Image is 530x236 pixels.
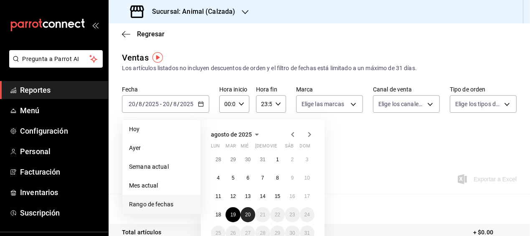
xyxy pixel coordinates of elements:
[455,100,501,108] span: Elige los tipos de orden
[226,189,240,204] button: 12 de agosto de 2025
[241,207,255,222] button: 20 de agosto de 2025
[304,193,310,199] abbr: 17 de agosto de 2025
[255,170,270,185] button: 7 de agosto de 2025
[6,61,103,69] a: Pregunta a Parrot AI
[216,157,221,162] abbr: 28 de julio de 2025
[129,125,194,134] span: Hoy
[275,212,280,218] abbr: 22 de agosto de 2025
[129,144,194,152] span: Ayer
[226,207,240,222] button: 19 de agosto de 2025
[241,143,249,152] abbr: miércoles
[129,162,194,171] span: Semana actual
[216,193,221,199] abbr: 11 de agosto de 2025
[20,187,101,198] span: Inventarios
[260,230,265,236] abbr: 28 de agosto de 2025
[289,230,295,236] abbr: 30 de agosto de 2025
[20,105,101,116] span: Menú
[270,189,285,204] button: 15 de agosto de 2025
[170,101,172,107] span: /
[291,175,294,181] abbr: 9 de agosto de 2025
[270,207,285,222] button: 22 de agosto de 2025
[211,152,226,167] button: 28 de julio de 2025
[285,207,299,222] button: 23 de agosto de 2025
[232,175,235,181] abbr: 5 de agosto de 2025
[122,51,149,64] div: Ventas
[450,87,517,93] label: Tipo de orden
[160,101,162,107] span: -
[173,101,177,107] input: --
[92,22,99,28] button: open_drawer_menu
[122,64,517,73] div: Los artículos listados no incluyen descuentos de orden y el filtro de fechas está limitado a un m...
[122,30,165,38] button: Regresar
[306,157,309,162] abbr: 3 de agosto de 2025
[211,129,262,140] button: agosto de 2025
[276,175,279,181] abbr: 8 de agosto de 2025
[285,152,299,167] button: 2 de agosto de 2025
[230,230,236,236] abbr: 26 de agosto de 2025
[23,55,90,63] span: Pregunta a Parrot AI
[276,157,279,162] abbr: 1 de agosto de 2025
[216,212,221,218] abbr: 18 de agosto de 2025
[226,170,240,185] button: 5 de agosto de 2025
[245,212,251,218] abbr: 20 de agosto de 2025
[230,212,236,218] abbr: 19 de agosto de 2025
[291,157,294,162] abbr: 2 de agosto de 2025
[217,175,220,181] abbr: 4 de agosto de 2025
[20,125,101,137] span: Configuración
[129,200,194,209] span: Rango de fechas
[300,207,314,222] button: 24 de agosto de 2025
[20,207,101,218] span: Suscripción
[177,101,180,107] span: /
[162,101,170,107] input: --
[270,152,285,167] button: 1 de agosto de 2025
[260,193,265,199] abbr: 14 de agosto de 2025
[226,143,236,152] abbr: martes
[241,170,255,185] button: 6 de agosto de 2025
[255,207,270,222] button: 21 de agosto de 2025
[245,157,251,162] abbr: 30 de julio de 2025
[255,143,304,152] abbr: jueves
[152,52,163,63] img: Tooltip marker
[211,207,226,222] button: 18 de agosto de 2025
[211,170,226,185] button: 4 de agosto de 2025
[300,170,314,185] button: 10 de agosto de 2025
[285,189,299,204] button: 16 de agosto de 2025
[128,101,136,107] input: --
[302,100,344,108] span: Elige las marcas
[138,101,142,107] input: --
[142,101,145,107] span: /
[255,152,270,167] button: 31 de julio de 2025
[241,152,255,167] button: 30 de julio de 2025
[285,143,294,152] abbr: sábado
[226,152,240,167] button: 29 de julio de 2025
[246,175,249,181] abbr: 6 de agosto de 2025
[9,50,103,68] button: Pregunta a Parrot AI
[304,212,310,218] abbr: 24 de agosto de 2025
[260,212,265,218] abbr: 21 de agosto de 2025
[300,189,314,204] button: 17 de agosto de 2025
[122,87,209,93] label: Fecha
[256,87,286,93] label: Hora fin
[285,170,299,185] button: 9 de agosto de 2025
[145,7,235,17] h3: Sucursal: Animal (Calzada)
[129,181,194,190] span: Mes actual
[180,101,194,107] input: ----
[20,166,101,178] span: Facturación
[270,170,285,185] button: 8 de agosto de 2025
[270,143,277,152] abbr: viernes
[245,230,251,236] abbr: 27 de agosto de 2025
[378,100,424,108] span: Elige los canales de venta
[245,193,251,199] abbr: 13 de agosto de 2025
[304,175,310,181] abbr: 10 de agosto de 2025
[230,157,236,162] abbr: 29 de julio de 2025
[20,84,101,96] span: Reportes
[136,101,138,107] span: /
[230,193,236,199] abbr: 12 de agosto de 2025
[255,189,270,204] button: 14 de agosto de 2025
[300,143,310,152] abbr: domingo
[145,101,159,107] input: ----
[20,146,101,157] span: Personal
[289,212,295,218] abbr: 23 de agosto de 2025
[211,131,252,138] span: agosto de 2025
